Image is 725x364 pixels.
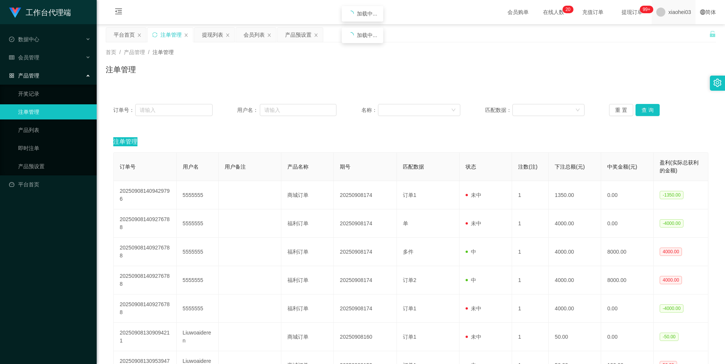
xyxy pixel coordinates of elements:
[334,294,397,323] td: 20250908174
[9,73,14,78] i: 图标: appstore-o
[549,323,601,351] td: 50.00
[518,164,537,170] span: 注数(注)
[281,238,334,266] td: 福利订单
[565,6,568,13] p: 2
[609,104,633,116] button: 重 置
[114,209,177,238] td: 202509081409276788
[403,305,416,311] span: 订单1
[403,249,413,255] span: 多件
[18,141,91,156] a: 即时注单
[348,11,354,17] i: icon: loading
[660,160,699,173] span: 盈利(实际总获利的金额)
[281,266,334,294] td: 福利订单
[636,104,660,116] button: 查 询
[281,181,334,209] td: 商城订单
[177,294,219,323] td: 5555555
[9,37,14,42] i: 图标: check-circle-o
[285,28,312,42] div: 产品预设置
[18,86,91,101] a: 开奖记录
[114,294,177,323] td: 202509081409276788
[119,49,121,55] span: /
[512,294,549,323] td: 1
[9,36,39,42] span: 数据中心
[225,33,230,37] i: 图标: close
[466,192,481,198] span: 未中
[709,31,716,37] i: 图标: unlock
[466,164,476,170] span: 状态
[267,33,271,37] i: 图标: close
[466,277,476,283] span: 中
[184,33,188,37] i: 图标: close
[237,106,260,114] span: 用户名：
[177,209,219,238] td: 5555555
[281,209,334,238] td: 福利订单
[120,164,136,170] span: 订单号
[660,248,682,256] span: 4000.00
[451,108,456,113] i: 图标: down
[601,294,654,323] td: 0.00
[357,11,377,17] span: 加载中...
[113,106,135,114] span: 订单号：
[9,9,71,15] a: 工作台代理端
[660,191,683,199] span: -1350.00
[660,304,683,313] span: -4000.00
[314,33,318,37] i: 图标: close
[348,32,354,38] i: icon: loading
[9,177,91,192] a: 图标: dashboard平台首页
[466,220,481,226] span: 未中
[114,181,177,209] td: 202509081409429796
[601,323,654,351] td: 0.00
[403,334,416,340] span: 订单1
[106,49,116,55] span: 首页
[549,238,601,266] td: 4000.00
[334,209,397,238] td: 20250908174
[135,104,212,116] input: 请输入
[575,108,580,113] i: 图标: down
[512,209,549,238] td: 1
[357,32,377,38] span: 加载中...
[512,266,549,294] td: 1
[9,8,21,18] img: logo.9652507e.png
[183,164,199,170] span: 用户名
[512,323,549,351] td: 1
[568,6,571,13] p: 0
[601,266,654,294] td: 8000.00
[26,0,71,25] h1: 工作台代理端
[281,323,334,351] td: 商城订单
[549,294,601,323] td: 4000.00
[18,104,91,119] a: 注单管理
[512,181,549,209] td: 1
[148,49,150,55] span: /
[106,0,131,25] i: 图标: menu-fold
[225,164,246,170] span: 用户备注
[660,333,679,341] span: -50.00
[403,220,408,226] span: 单
[403,164,424,170] span: 匹配数据
[361,106,378,114] span: 名称：
[403,277,416,283] span: 订单2
[334,266,397,294] td: 20250908174
[260,104,336,116] input: 请输入
[114,238,177,266] td: 202509081409276788
[137,33,142,37] i: 图标: close
[555,164,585,170] span: 下注总额(元)
[9,54,39,60] span: 会员管理
[466,249,476,255] span: 中
[640,6,653,13] sup: 1112
[114,323,177,351] td: 202509081309094211
[466,334,481,340] span: 未中
[281,294,334,323] td: 福利订单
[124,49,145,55] span: 产品管理
[287,164,309,170] span: 产品名称
[601,181,654,209] td: 0.00
[114,28,135,42] div: 平台首页
[334,238,397,266] td: 20250908174
[660,219,683,228] span: -4000.00
[512,238,549,266] td: 1
[340,164,350,170] span: 期号
[18,159,91,174] a: 产品预设置
[202,28,223,42] div: 提现列表
[539,9,568,15] span: 在线人数
[177,181,219,209] td: 5555555
[106,64,136,75] h1: 注单管理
